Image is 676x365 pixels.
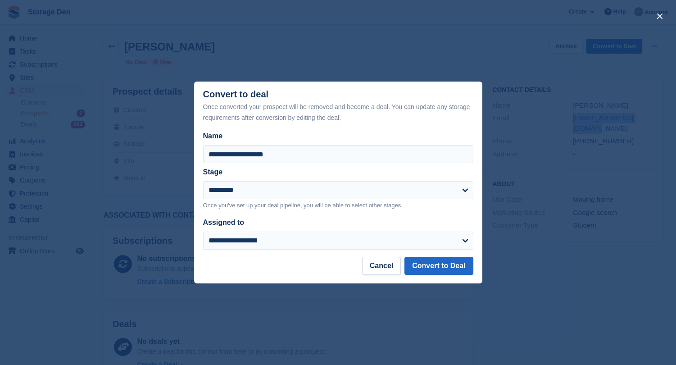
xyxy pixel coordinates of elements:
[404,257,473,275] button: Convert to Deal
[203,201,473,210] p: Once you've set up your deal pipeline, you will be able to select other stages.
[203,89,473,123] div: Convert to deal
[203,101,473,123] div: Once converted your prospect will be removed and become a deal. You can update any storage requir...
[203,131,473,141] label: Name
[203,168,223,176] label: Stage
[653,9,667,23] button: close
[203,219,245,226] label: Assigned to
[362,257,401,275] button: Cancel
